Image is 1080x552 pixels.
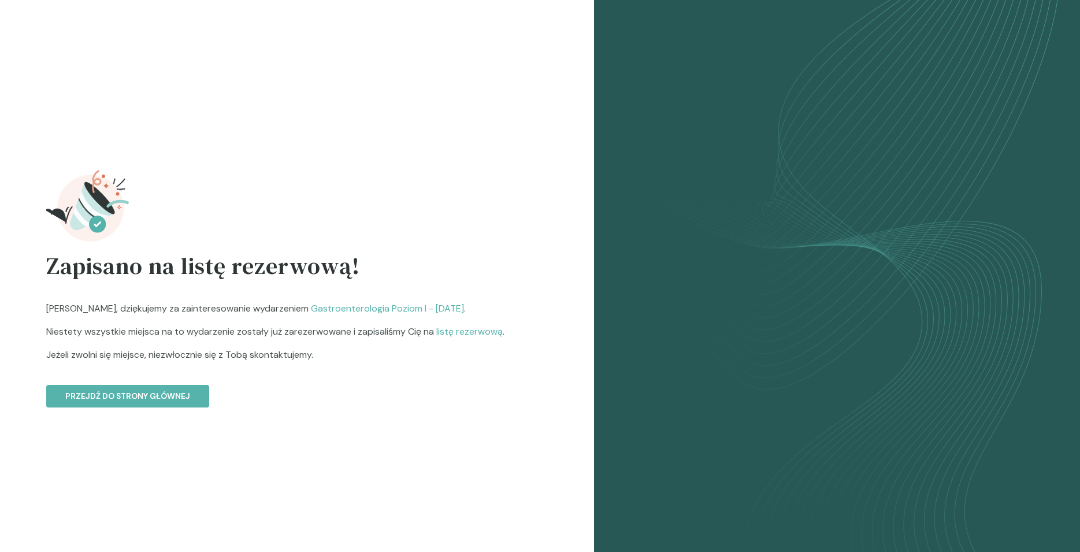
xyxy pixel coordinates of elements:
span: Gastroenterologia Poziom I - [DATE] [311,302,464,314]
span: Niestety wszystkie miejsca na to wydarzenie zostały już zarezerwowane i zapisaliśmy Cię na . [46,325,548,348]
h3: Zapisano na listę rezerwową! [46,249,548,292]
button: Przejdź do strony głównej [46,385,209,407]
span: Jeżeli zwolni się miejsce, niezwłocznie się z Tobą skontaktujemy. [46,348,548,362]
p: Przejdź do strony głównej [65,390,190,402]
p: [PERSON_NAME] , dziękujemy za zainteresowanie wydarzeniem . [46,302,548,371]
img: registration_success.svg [46,164,131,249]
span: listę rezerwową [436,325,503,338]
a: Przejdź do strony głównej [46,371,548,407]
